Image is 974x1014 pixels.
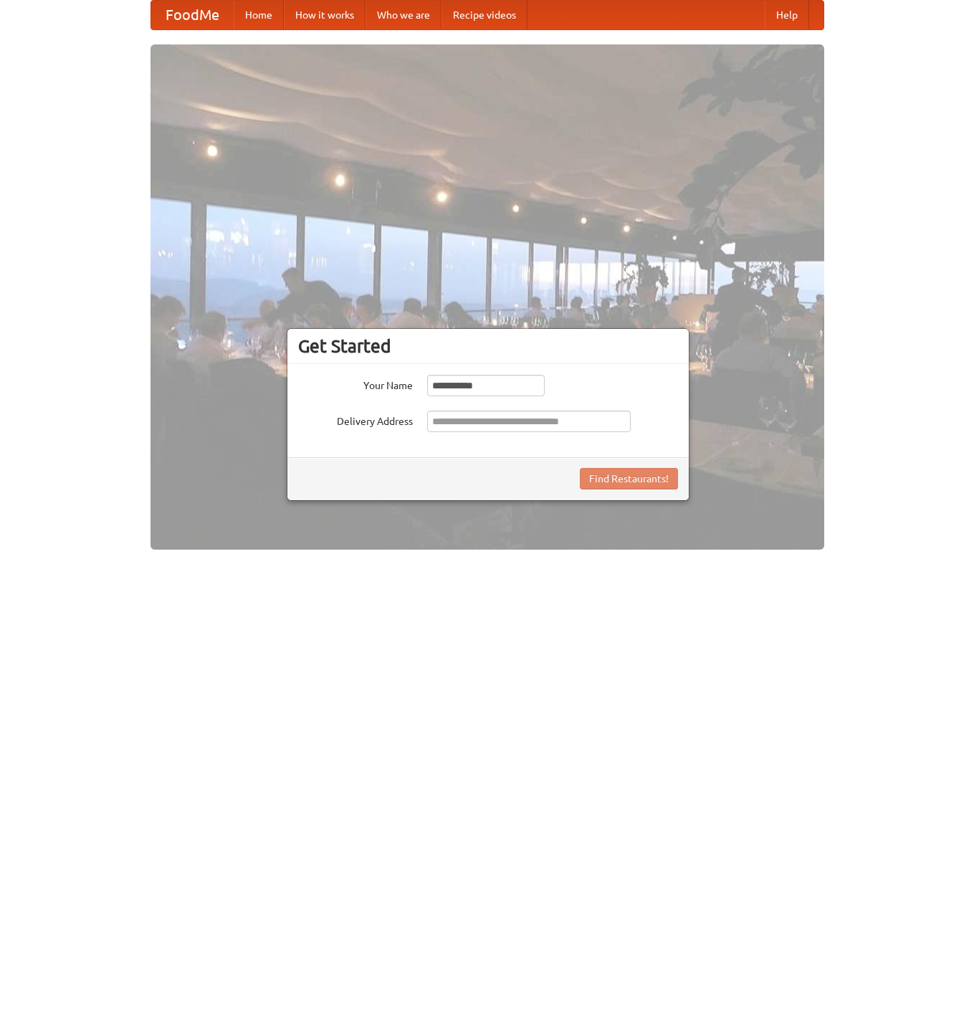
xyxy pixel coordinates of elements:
[298,375,413,393] label: Your Name
[580,468,678,489] button: Find Restaurants!
[234,1,284,29] a: Home
[151,1,234,29] a: FoodMe
[765,1,809,29] a: Help
[441,1,527,29] a: Recipe videos
[284,1,366,29] a: How it works
[298,411,413,429] label: Delivery Address
[366,1,441,29] a: Who we are
[298,335,678,357] h3: Get Started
